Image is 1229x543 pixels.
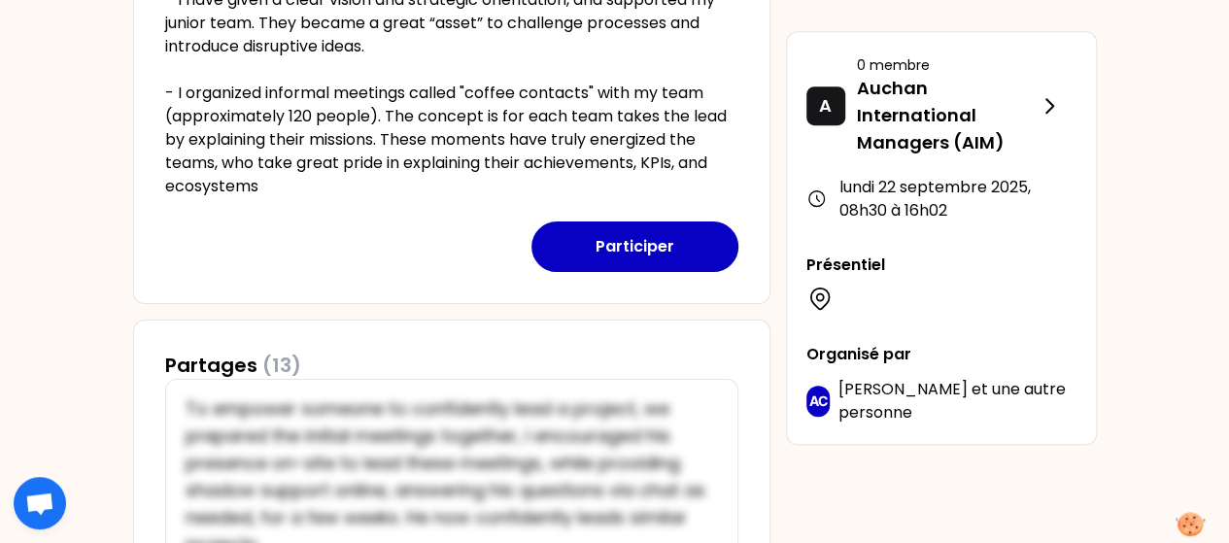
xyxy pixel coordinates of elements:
[806,343,1076,366] p: Organisé par
[857,75,1038,156] p: Auchan International Managers (AIM)
[14,477,66,529] div: Ouvrir le chat
[808,391,827,411] p: AC
[262,352,301,379] span: (13)
[819,92,832,119] p: A
[806,254,1076,277] p: Présentiel
[165,352,301,379] h3: Partages
[837,378,1075,424] p: et
[531,221,738,272] button: Participer
[837,378,1065,424] span: une autre personne
[806,176,1076,222] div: lundi 22 septembre 2025 , 08h30 à 16h02
[857,55,1038,75] p: 0 membre
[837,378,967,400] span: [PERSON_NAME]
